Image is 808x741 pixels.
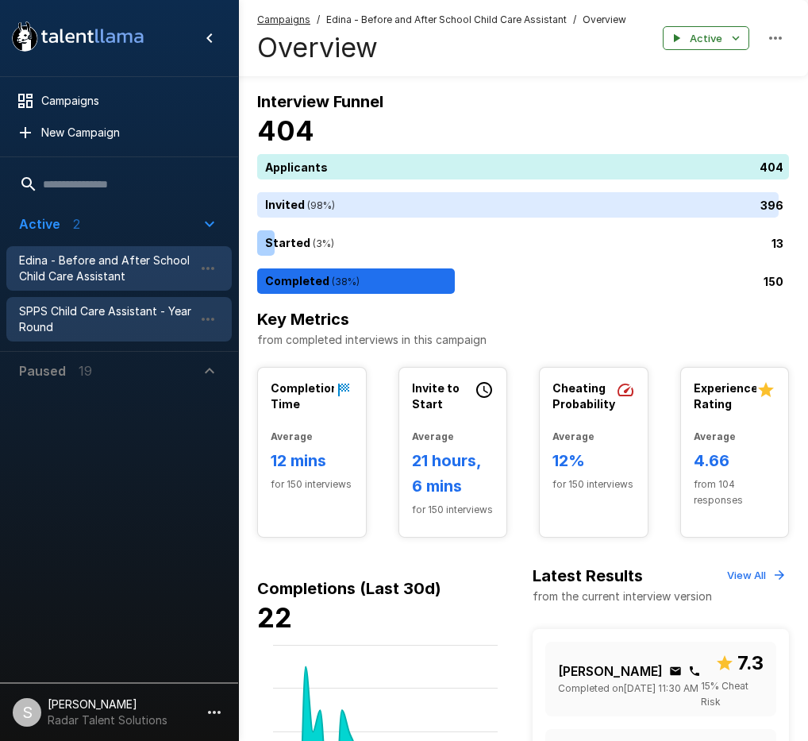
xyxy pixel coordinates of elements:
span: Edina - Before and After School Child Care Assistant [326,12,567,28]
b: Experience Rating [694,381,758,411]
b: Average [552,430,594,442]
h6: 12 mins [271,448,353,473]
h6: 12% [552,448,635,473]
span: Overview [583,12,626,28]
span: / [317,12,320,28]
p: from the current interview version [533,589,712,604]
b: Average [412,430,454,442]
b: Completion Time [271,381,338,411]
h6: 21 hours, 6 mins [412,448,494,499]
span: Completed on [DATE] 11:30 AM [558,681,698,697]
p: 150 [764,273,783,290]
b: Cheating Probability [552,381,615,411]
u: Campaigns [257,14,310,25]
b: Invite to Start [412,381,460,411]
span: for 150 interviews [412,502,494,518]
button: Active [663,26,749,51]
p: 404 [760,159,783,176]
span: for 150 interviews [271,477,353,492]
b: 404 [257,114,314,147]
p: 13 [771,235,783,252]
h4: Overview [257,31,626,64]
div: Click to copy [669,665,682,677]
span: / [573,12,576,28]
span: from 104 responses [694,477,776,508]
b: Average [694,430,736,442]
h6: 4.66 [694,448,776,473]
b: Latest Results [533,566,643,585]
b: Completions (Last 30d) [257,579,441,598]
b: Average [271,430,313,442]
span: 15 % Cheat Risk [701,678,764,710]
span: for 150 interviews [552,477,635,492]
b: 22 [257,601,292,634]
span: Overall score out of 10 [715,648,764,678]
button: View All [723,563,789,588]
p: [PERSON_NAME] [558,662,663,681]
b: Interview Funnel [257,92,383,111]
div: Click to copy [688,665,701,677]
p: 396 [760,197,783,214]
p: from completed interviews in this campaign [257,332,789,348]
b: Key Metrics [257,310,349,329]
b: 7.3 [737,651,764,674]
